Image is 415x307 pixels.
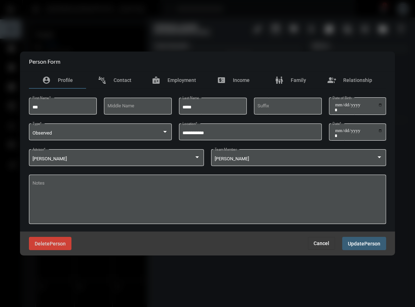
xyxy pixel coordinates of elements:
span: Observed [32,130,52,136]
mat-icon: account_circle [42,76,51,84]
span: Family [291,77,306,83]
mat-icon: badge [152,76,160,84]
button: UpdatePerson [342,237,386,250]
h2: Person Form [29,58,60,65]
mat-icon: family_restroom [275,76,284,84]
span: Employment [167,77,196,83]
mat-icon: group_add [327,76,336,84]
span: Delete [35,241,50,247]
mat-icon: price_change [217,76,226,84]
span: Update [348,241,364,247]
span: Person [364,241,380,247]
span: Person [50,241,66,247]
button: DeletePerson [29,237,71,250]
span: [PERSON_NAME] [215,156,249,161]
span: Cancel [314,240,329,246]
span: Contact [114,77,131,83]
span: Relationship [343,77,372,83]
span: [PERSON_NAME] [32,156,67,161]
span: Profile [58,77,73,83]
mat-icon: connect_without_contact [98,76,106,84]
span: Income [233,77,250,83]
button: Cancel [308,237,335,250]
